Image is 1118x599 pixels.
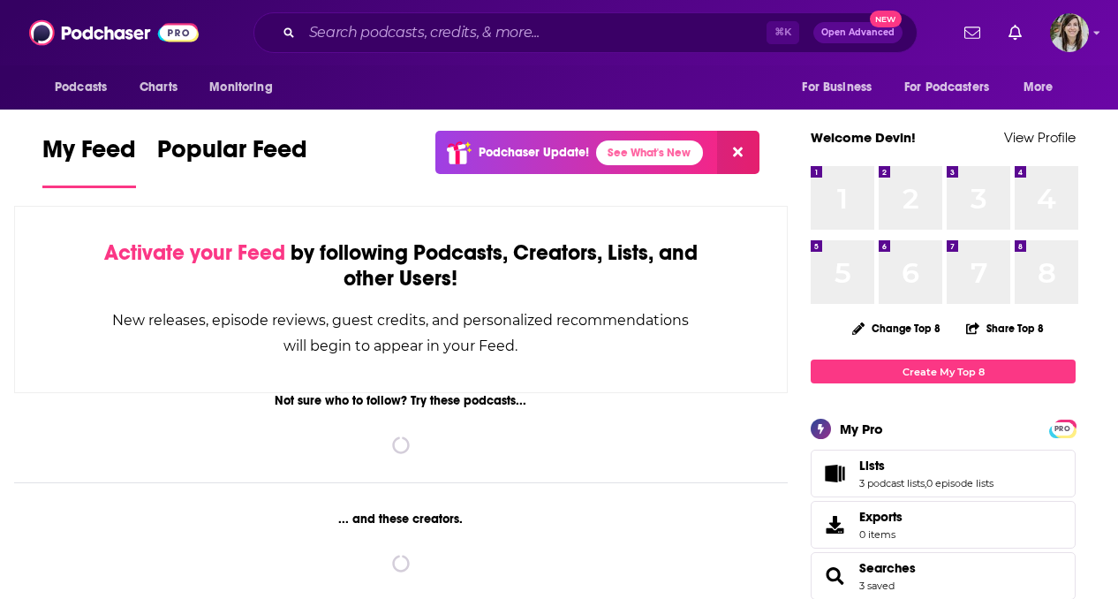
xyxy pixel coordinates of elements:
div: by following Podcasts, Creators, Lists, and other Users! [103,240,699,292]
a: 0 episode lists [926,477,993,489]
span: Popular Feed [157,134,307,175]
a: Lists [817,461,852,486]
img: User Profile [1050,13,1089,52]
span: My Feed [42,134,136,175]
button: Share Top 8 [965,311,1045,345]
a: 3 saved [859,580,895,592]
a: Welcome Devin! [811,129,916,146]
span: Charts [140,75,178,100]
span: More [1024,75,1054,100]
button: Change Top 8 [842,317,951,339]
a: PRO [1052,421,1073,435]
span: Lists [859,458,885,474]
span: PRO [1052,422,1073,436]
span: ⌘ K [767,21,799,44]
button: open menu [789,71,894,104]
div: ... and these creators. [14,512,788,527]
span: Lists [811,450,1076,497]
span: Monitoring [209,75,272,100]
span: Exports [817,512,852,537]
img: Podchaser - Follow, Share and Rate Podcasts [29,16,199,49]
button: open menu [1011,71,1076,104]
span: Logged in as devinandrade [1050,13,1089,52]
a: View Profile [1004,129,1076,146]
a: Show notifications dropdown [1001,18,1029,48]
span: For Podcasters [904,75,989,100]
a: Searches [859,560,916,576]
span: 0 items [859,528,903,541]
span: Open Advanced [821,28,895,37]
button: Open AdvancedNew [813,22,903,43]
a: My Feed [42,134,136,188]
span: Exports [859,509,903,525]
div: Not sure who to follow? Try these podcasts... [14,393,788,408]
span: Podcasts [55,75,107,100]
input: Search podcasts, credits, & more... [302,19,767,47]
div: New releases, episode reviews, guest credits, and personalized recommendations will begin to appe... [103,307,699,359]
button: Show profile menu [1050,13,1089,52]
div: Search podcasts, credits, & more... [253,12,918,53]
span: New [870,11,902,27]
span: , [925,477,926,489]
a: Popular Feed [157,134,307,188]
a: Create My Top 8 [811,360,1076,383]
a: Searches [817,564,852,588]
a: See What's New [596,140,703,165]
button: open menu [197,71,295,104]
a: Charts [128,71,188,104]
div: My Pro [840,421,883,437]
span: Activate your Feed [104,239,285,266]
a: 3 podcast lists [859,477,925,489]
p: Podchaser Update! [479,145,589,160]
a: Lists [859,458,993,474]
button: open menu [893,71,1015,104]
a: Show notifications dropdown [957,18,987,48]
span: For Business [802,75,872,100]
a: Exports [811,501,1076,549]
button: open menu [42,71,130,104]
